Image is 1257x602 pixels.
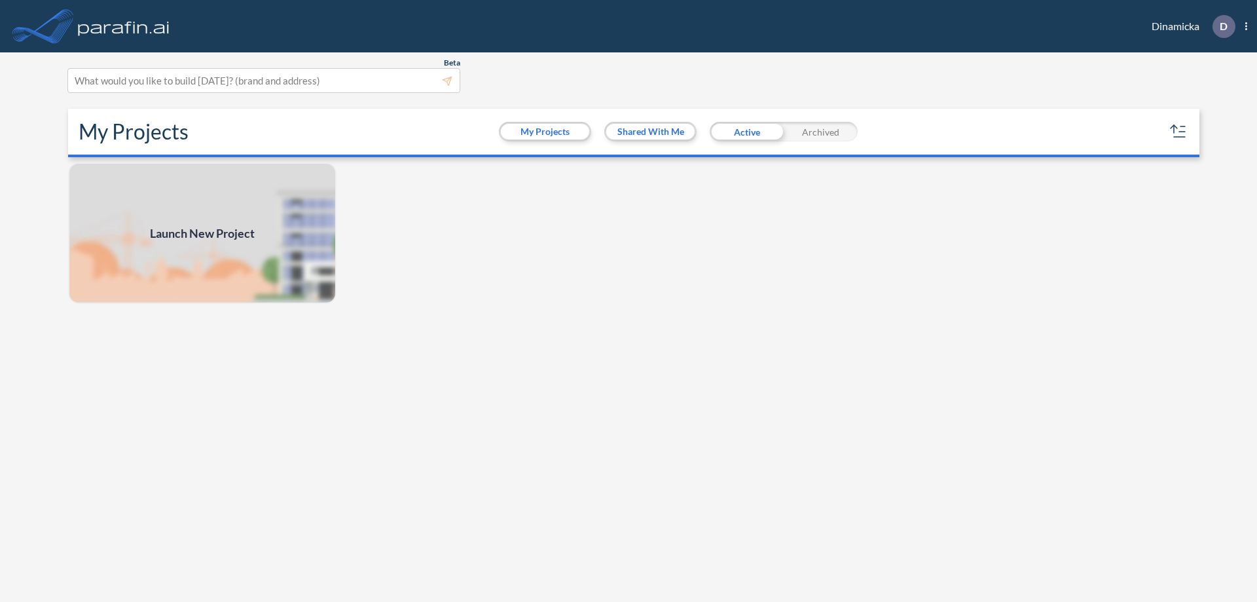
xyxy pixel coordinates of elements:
[444,58,460,68] span: Beta
[606,124,695,140] button: Shared With Me
[68,162,337,304] a: Launch New Project
[150,225,255,242] span: Launch New Project
[79,119,189,144] h2: My Projects
[784,122,858,141] div: Archived
[68,162,337,304] img: add
[1220,20,1228,32] p: D
[75,13,172,39] img: logo
[1168,121,1189,142] button: sort
[710,122,784,141] div: Active
[1132,15,1247,38] div: Dinamicka
[501,124,589,140] button: My Projects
